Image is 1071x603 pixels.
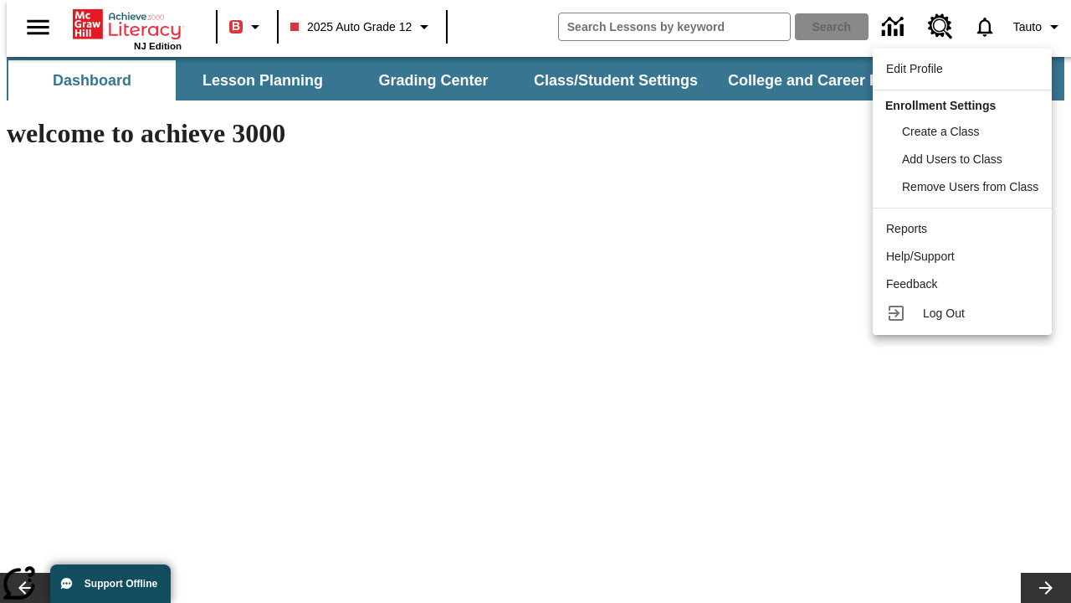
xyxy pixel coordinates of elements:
span: Help/Support [886,250,955,263]
span: Feedback [886,277,937,291]
span: Enrollment Settings [885,99,996,112]
span: Create a Class [902,125,980,138]
span: Log Out [923,307,965,320]
span: Add Users to Class [902,152,1002,166]
span: Remove Users from Class [902,180,1038,193]
span: Reports [886,222,927,235]
span: Edit Profile [886,62,943,75]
